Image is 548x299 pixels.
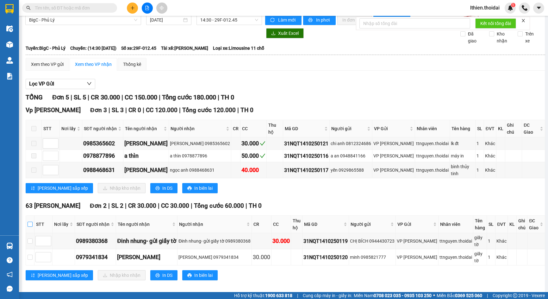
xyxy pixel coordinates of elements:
[182,270,218,280] button: printerIn biên lai
[433,294,435,297] span: ⚪️
[272,237,290,245] div: 30.000
[533,3,544,14] button: caret-down
[265,15,302,25] button: syncLàm mới
[200,15,258,25] span: 14:30 - 29F-012.45
[26,106,81,114] span: Vp [PERSON_NAME]
[241,139,265,148] div: 30.000
[76,253,115,262] div: 0979341834
[61,125,76,132] span: Nơi lấy
[187,273,192,278] span: printer
[241,151,265,160] div: 50.000
[374,125,408,132] span: VP Gửi
[162,272,172,279] span: In DS
[213,45,264,52] span: Loại xe: Limousine 11 chỗ
[76,237,115,245] div: 0989380368
[260,153,265,159] span: check
[82,150,123,162] td: 0978877896
[121,93,123,101] span: |
[270,18,276,23] span: sync
[476,167,483,174] div: 1
[484,120,496,137] th: ĐVT
[496,238,507,245] div: Khác
[155,186,160,191] span: printer
[84,125,117,132] span: SĐT người nhận
[123,162,169,178] td: ngọc anh
[7,286,13,292] span: message
[331,152,371,159] div: a an 0948841166
[474,250,486,264] div: giấy tờ
[396,233,439,249] td: VP Nguyễn Quốc Trị
[77,221,109,228] span: SĐT người nhận
[150,183,177,193] button: printerIn DS
[487,216,495,233] th: SL
[6,73,13,80] img: solution-icon
[26,79,95,89] button: Lọc VP Gửi
[161,45,208,52] span: Tài xế: [PERSON_NAME]
[373,167,414,174] div: VP [PERSON_NAME]
[278,16,296,23] span: Làm mới
[91,93,120,101] span: CR 30.000
[162,93,216,101] span: Tổng cước 180.000
[240,106,253,114] span: TH 0
[476,120,484,137] th: SL
[372,150,415,162] td: VP Nguyễn Quốc Trị
[178,238,251,245] div: Đinh nhung- gửi giấy tờ 0989380368
[476,140,483,147] div: 1
[512,3,514,7] span: 1
[451,152,474,159] div: máy in
[218,93,219,101] span: |
[90,202,107,209] span: Đơn 2
[161,202,189,209] span: CC 30.000
[508,5,513,11] img: icon-new-feature
[523,30,542,44] span: Trên xe
[253,253,270,262] div: 30.000
[34,216,53,233] th: STT
[271,216,291,233] th: CC
[285,125,323,132] span: Mã GD
[70,45,116,52] span: Chuyến: (14:30 [DATE])
[52,93,69,101] span: Đơn 5
[123,61,141,68] div: Thống kê
[416,167,449,174] div: ttnguyen.thoidai
[71,93,72,101] span: |
[156,3,167,14] button: aim
[117,253,176,262] div: [PERSON_NAME]
[397,254,437,261] div: VP [PERSON_NAME]
[241,166,265,175] div: 40.000
[451,140,474,147] div: lk đt
[121,45,156,52] span: Số xe: 29F-012.45
[316,16,331,23] span: In phơi
[495,216,508,233] th: ĐVT
[265,293,292,298] strong: 1900 633 818
[83,139,122,148] div: 0985365602
[485,152,495,159] div: Khác
[475,18,516,29] button: Kết nối tổng đài
[488,238,494,245] div: 1
[112,106,124,114] span: SL 3
[451,163,474,177] div: bình thủy tinh
[437,292,482,299] span: Miền Bắc
[278,30,299,37] span: Xuất Excel
[179,221,245,228] span: Người nhận
[111,202,123,209] span: SL 2
[29,80,54,88] span: Lọc VP Gửi
[87,81,92,86] span: down
[536,5,542,11] span: caret-down
[373,152,414,159] div: VP [PERSON_NAME]
[191,202,192,209] span: |
[26,93,43,101] span: TỔNG
[284,152,328,160] div: 31NQT1410250116
[260,141,265,146] span: check
[373,140,414,147] div: VP [PERSON_NAME]
[150,270,177,280] button: printerIn DS
[283,137,330,150] td: 31NQT1410250121
[303,292,352,299] span: Cung cấp máy in - giấy in:
[146,106,177,114] span: CC 120.000
[128,106,141,114] span: CR 0
[125,202,127,209] span: |
[308,18,314,23] span: printer
[142,3,153,14] button: file-add
[124,166,168,175] div: [PERSON_NAME]
[108,202,110,209] span: |
[171,125,225,132] span: Người nhận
